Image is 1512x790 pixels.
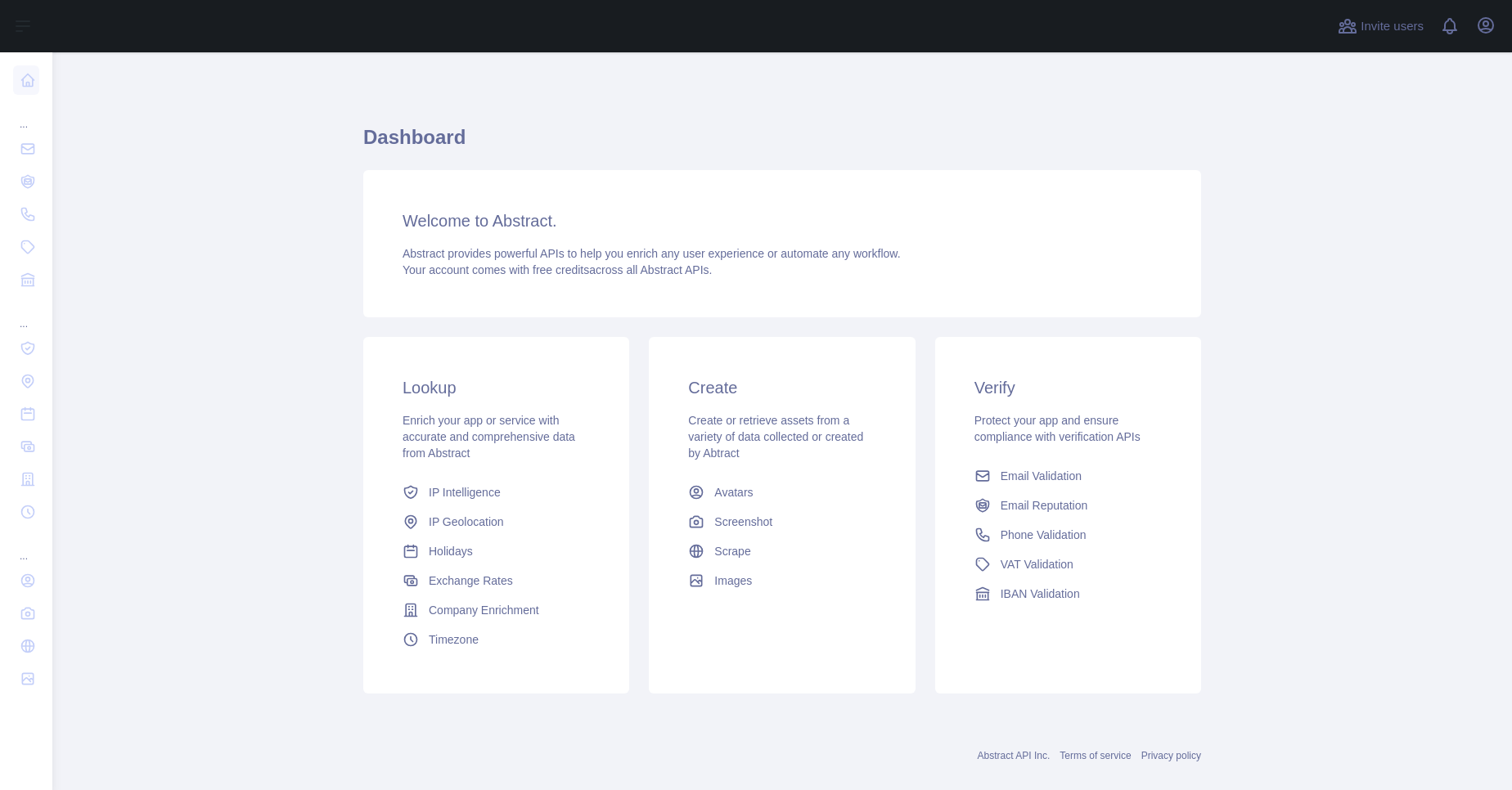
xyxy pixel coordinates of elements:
[429,484,501,500] span: IP Intelligence
[714,484,753,500] span: Avatars
[429,514,504,530] span: IP Geolocation
[968,550,1168,579] a: VAT Validation
[974,376,1162,399] h3: Verify
[968,461,1168,491] a: Email Validation
[429,572,513,589] span: Exchange Rates
[688,376,875,399] h3: Create
[1001,556,1073,572] span: VAT Validation
[968,520,1168,550] a: Phone Validation
[1001,586,1080,602] span: IBAN Validation
[682,536,882,566] a: Scrape
[396,566,596,595] a: Exchange Rates
[682,566,882,595] a: Images
[1141,750,1201,761] a: Privacy policy
[974,414,1141,443] span: Protect your app and ensure compliance with verification APIs
[1001,468,1082,484] span: Email Validation
[363,124,1201,164] h1: Dashboard
[13,98,39,131] div: ...
[429,631,479,648] span: Timezone
[396,536,596,566] a: Holidays
[429,602,539,618] span: Company Enrichment
[396,507,596,536] a: IP Geolocation
[396,595,596,625] a: Company Enrichment
[682,478,882,507] a: Avatars
[403,414,575,460] span: Enrich your app or service with accurate and comprehensive data from Abstract
[403,247,901,260] span: Abstract provides powerful APIs to help you enrich any user experience or automate any workflow.
[968,491,1168,520] a: Email Reputation
[429,543,473,559] span: Holidays
[396,625,596,654] a: Timezone
[396,478,596,507] a: IP Intelligence
[714,514,772,530] span: Screenshot
[714,572,752,589] span: Images
[13,298,39,330] div: ...
[682,507,882,536] a: Screenshot
[1060,750,1131,761] a: Terms of service
[1001,527,1087,543] span: Phone Validation
[1334,13,1427,39] button: Invite users
[13,530,39,563] div: ...
[403,376,590,399] h3: Lookup
[1001,497,1088,514] span: Email Reputation
[714,543,750,559] span: Scrape
[978,750,1051,761] a: Abstract API Inc.
[688,414,863,460] span: Create or retrieve assets from a variety of data collected or created by Abtract
[533,263,589,276] span: free credits
[968,579,1168,608] a: IBAN Validation
[1361,17,1424,36] span: Invite users
[403,263,712,276] span: Your account comes with across all Abstract APIs.
[403,209,1162,232] h3: Welcome to Abstract.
